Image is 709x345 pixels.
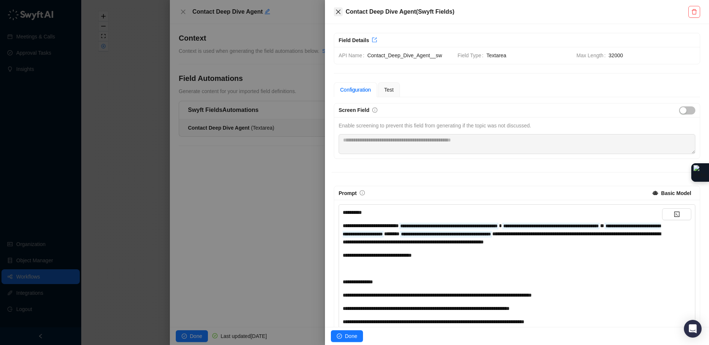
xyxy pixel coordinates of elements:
h5: Contact Deep Dive Agent ( Swyft Fields ) [346,7,688,16]
strong: Basic Model [661,190,691,196]
span: info-circle [372,107,377,113]
span: info-circle [360,190,365,195]
span: API Name [339,51,367,59]
span: Done [345,332,357,340]
span: Test [384,87,394,93]
span: Contact_Deep_Dive_Agent__sw [367,51,452,59]
a: info-circle [372,107,377,113]
span: Max Length [576,51,609,59]
span: 32000 [609,51,695,59]
div: Field Details [339,36,369,44]
span: Textarea [486,51,571,59]
span: close [335,9,341,15]
span: Prompt [339,190,357,196]
span: Enable screening to prevent this field from generating if the topic was not discussed. [339,123,531,129]
span: export [372,37,377,42]
span: delete [691,9,697,15]
div: Configuration [340,86,371,94]
img: Extension Icon [693,165,707,180]
div: Open Intercom Messenger [684,320,702,338]
span: code [674,211,680,217]
span: Screen Field [339,107,369,113]
span: check-circle [337,334,342,339]
span: Field Type [458,51,486,59]
button: Done [331,330,363,342]
button: Close [334,7,343,16]
a: info-circle [360,190,365,196]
